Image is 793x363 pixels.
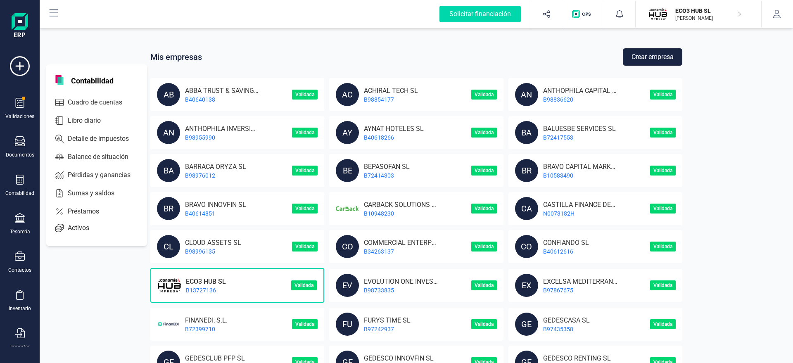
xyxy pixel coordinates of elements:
p: B72417553 [538,133,616,142]
p: B98733835 [359,286,438,294]
p: COMMERCIAL ENTERPRISE [PERSON_NAME] [359,238,438,246]
div: Solicitar financiación [439,6,521,22]
span: Balance de situación [64,152,143,162]
p: GEDESCASA SL [538,316,590,323]
p: FINANEDI, S.L. [180,316,228,323]
p: Validada [471,204,497,214]
p: B40618266 [359,133,424,142]
p: CLOUD ASSETS SL [180,238,241,246]
p: BRAVO CAPITAL MARKETS SL [538,162,617,170]
div: Validaciones [5,113,34,120]
span: Pérdidas y ganancias [64,170,145,180]
p: B34263137 [359,247,438,256]
p: BARRACA ORYZA SL [180,162,246,170]
img: Logo Finanedi [12,13,28,40]
p: Validada [292,128,318,138]
p: GEDESCO RENTING SL [538,354,611,361]
p: Validada [650,166,676,176]
div: CO [336,235,359,258]
p: B98836620 [538,95,617,104]
span: Cuadro de cuentas [64,97,137,107]
div: AC [336,83,359,106]
span: Detalle de impuestos [64,134,144,144]
span: Préstamos [64,206,114,216]
p: B98854177 [359,95,418,104]
span: Sumas y saldos [64,188,129,198]
p: N0073182H [538,209,617,218]
p: B98976012 [180,171,246,180]
p: EXCELSA MEDITERRANEA SL [538,277,617,285]
span: Mis empresas [150,51,202,63]
div: AB [157,83,180,106]
p: B13727136 [181,286,226,294]
div: BR [157,197,180,220]
div: Inventario [9,305,31,312]
div: CL [157,235,180,258]
div: CO [515,235,538,258]
div: BE [336,159,359,182]
button: ECECO3 HUB SL[PERSON_NAME] [646,1,751,27]
p: Validada [471,90,497,100]
div: CA [515,197,538,220]
span: Activos [64,223,104,233]
p: Validada [650,90,676,100]
div: AN [515,83,538,106]
div: GE [515,313,538,336]
p: BRAVO INNOVFIN SL [180,200,246,208]
div: AN [157,121,180,144]
p: B97242937 [359,325,411,333]
div: Contactos [8,267,31,273]
p: B40612616 [538,247,589,256]
p: Validada [292,242,318,251]
p: Validada [292,204,318,214]
p: Validada [650,128,676,138]
p: B10583490 [538,171,617,180]
div: BA [157,159,180,182]
p: B40614851 [180,209,246,218]
p: ANTHOPHILA INVERSIONES PATRIMONIALES SL [180,124,259,132]
p: EVOLUTION ONE INVESTOR SL [359,277,438,285]
button: Logo de OPS [567,1,599,27]
p: Validada [471,128,497,138]
p: AYNAT HOTELES SL [359,124,424,132]
span: Libro diario [64,116,116,126]
p: Validada [292,319,318,329]
p: BEPASOFAN SL [359,162,410,170]
p: Validada [650,204,676,214]
p: [PERSON_NAME] [675,15,741,21]
img: EC [158,274,181,297]
img: CA [336,197,359,220]
p: Validada [650,242,676,251]
p: Validada [650,280,676,290]
div: Contabilidad [5,190,34,197]
p: Validada [471,242,497,251]
p: Validada [292,90,318,100]
p: B72399710 [180,325,228,333]
div: BR [515,159,538,182]
p: FURYS TIME SL [359,316,411,323]
img: EC [649,5,667,23]
img: FI [157,313,180,336]
button: Crear empresa [623,48,682,66]
div: Tesorería [10,228,30,235]
p: B10948230 [359,209,438,218]
button: Solicitar financiación [430,1,531,27]
p: Validada [471,319,497,329]
p: CARBACK SOLUTIONS SL [359,200,438,208]
div: EX [515,274,538,297]
div: FU [336,313,359,336]
p: CASTILLA FINANCE DESIGNATED ACTIVITY COMPANY [538,200,617,208]
p: B97867675 [538,286,617,294]
p: Validada [291,280,317,290]
div: Importar [10,344,30,350]
p: Validada [292,166,318,176]
p: ECO3 HUB SL [675,7,741,15]
p: B97435358 [538,325,590,333]
img: Logo de OPS [572,10,594,18]
div: Documentos [6,152,34,158]
p: GEDESCLUB PFP SL [180,354,245,361]
p: Validada [650,319,676,329]
p: B72414303 [359,171,410,180]
p: Validada [471,166,497,176]
p: GEDESCO INNOVFIN SL [359,354,434,361]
